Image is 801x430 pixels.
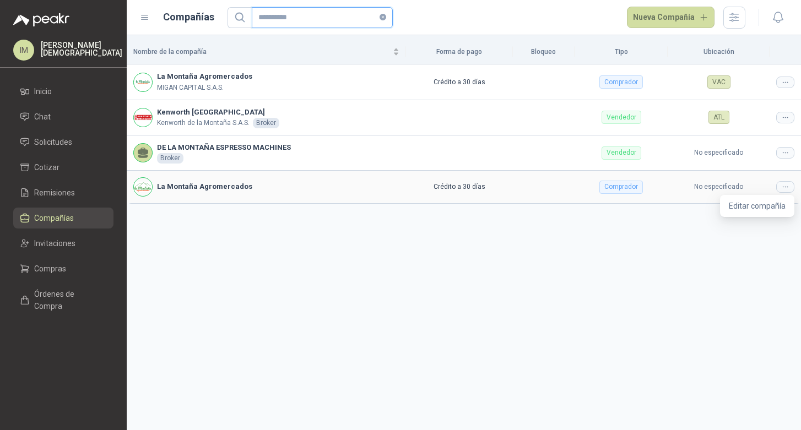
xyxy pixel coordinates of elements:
[406,40,512,64] th: Forma de pago
[157,107,279,118] b: Kenworth [GEOGRAPHIC_DATA]
[13,106,113,127] a: Chat
[157,71,252,82] b: La Montaña Agromercados
[163,9,214,25] h1: Compañías
[13,233,113,254] a: Invitaciones
[34,263,66,275] span: Compras
[34,288,103,312] span: Órdenes de Compra
[34,85,52,97] span: Inicio
[134,108,152,127] img: Company Logo
[13,40,34,61] div: IM
[127,40,406,64] th: Nombre de la compañía
[133,47,391,57] span: Nombre de la compañía
[729,200,786,212] span: Editar compañía
[34,161,59,173] span: Cotizar
[599,181,643,194] div: Comprador
[13,157,113,178] a: Cotizar
[708,111,729,124] div: ATL
[34,111,51,123] span: Chat
[134,73,152,91] img: Company Logo
[13,284,113,317] a: Órdenes de Compra
[707,75,730,89] div: VAC
[157,83,224,93] p: MIGAN CAPITAL S.A.S.
[13,258,113,279] a: Compras
[13,81,113,102] a: Inicio
[34,237,75,249] span: Invitaciones
[157,118,250,128] p: Kenworth de la Montaña S.A.S.
[13,208,113,228] a: Compañías
[253,118,279,128] div: Broker
[380,14,386,20] span: close-circle
[674,182,763,192] p: No especificado
[674,148,763,158] p: No especificado
[13,182,113,203] a: Remisiones
[602,111,641,124] div: Vendedor
[380,12,386,23] span: close-circle
[41,41,122,57] p: [PERSON_NAME] [DEMOGRAPHIC_DATA]
[413,77,506,88] p: Crédito a 30 días
[627,7,715,29] button: Nueva Compañía
[34,136,72,148] span: Solicitudes
[13,13,69,26] img: Logo peakr
[13,132,113,153] a: Solicitudes
[413,182,506,192] p: Crédito a 30 días
[575,40,668,64] th: Tipo
[34,187,75,199] span: Remisiones
[513,40,575,64] th: Bloqueo
[34,212,74,224] span: Compañías
[602,146,641,160] div: Vendedor
[157,142,291,153] b: DE LA MONTAÑA ESPRESSO MACHINES
[668,40,770,64] th: Ubicación
[157,181,252,192] b: La Montaña Agromercados
[157,153,183,164] div: Broker
[134,178,152,196] img: Company Logo
[599,75,643,89] div: Comprador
